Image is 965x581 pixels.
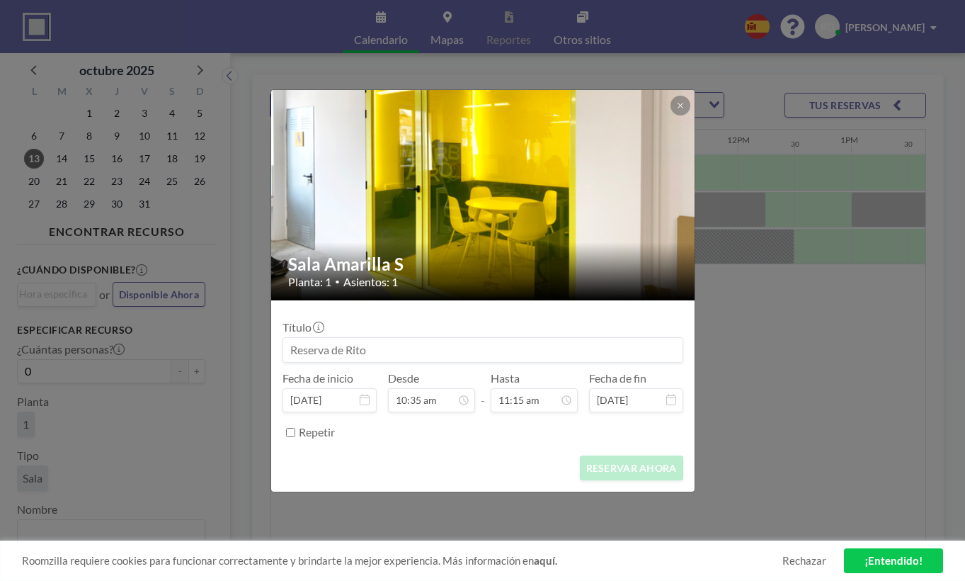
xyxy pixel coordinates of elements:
label: Título [282,320,323,334]
h2: Sala Amarilla S [288,254,679,275]
input: Reserva de Rito [283,338,683,362]
span: Planta: 1 [288,275,331,289]
button: RESERVAR AHORA [580,456,683,480]
span: - [481,376,485,407]
label: Desde [388,371,419,385]
span: Roomzilla requiere cookies para funcionar correctamente y brindarte la mejor experiencia. Más inf... [22,554,782,568]
span: Asientos: 1 [343,275,398,289]
img: 537.jpg [271,35,696,354]
label: Repetir [299,425,335,439]
a: ¡Entendido! [844,548,943,573]
a: aquí. [534,554,557,567]
label: Fecha de inicio [282,371,353,385]
label: Hasta [491,371,520,385]
label: Fecha de fin [589,371,646,385]
a: Rechazar [782,554,826,568]
span: • [335,276,340,287]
